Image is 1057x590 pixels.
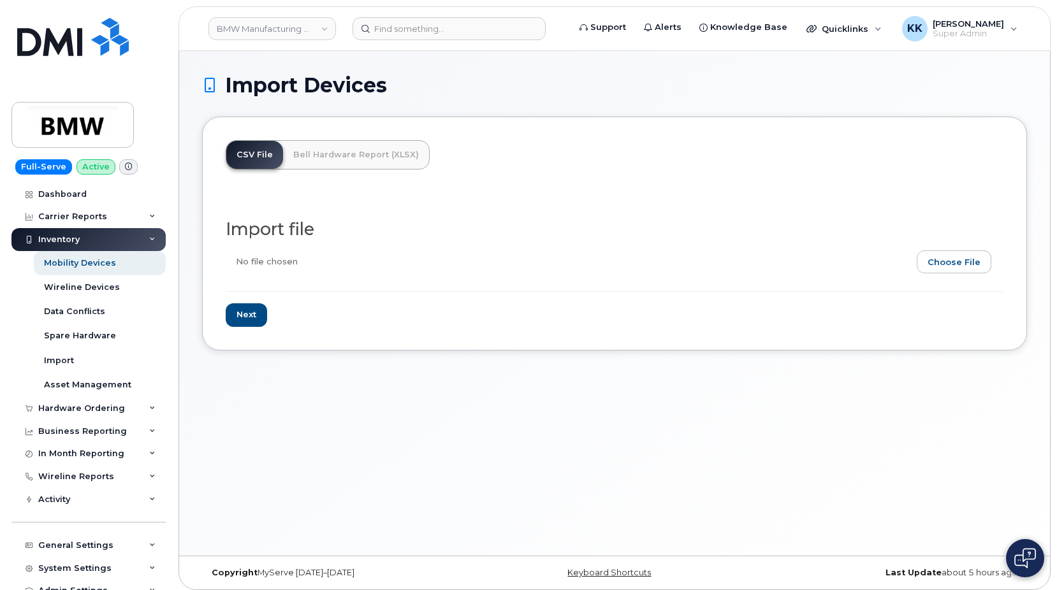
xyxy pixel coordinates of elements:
a: Keyboard Shortcuts [567,568,651,577]
img: Open chat [1014,548,1036,568]
strong: Last Update [886,568,942,577]
a: CSV File [226,141,283,169]
input: Next [226,303,267,327]
div: MyServe [DATE]–[DATE] [202,568,477,578]
h2: Import file [226,220,1003,239]
div: about 5 hours ago [752,568,1027,578]
h1: Import Devices [202,74,1027,96]
strong: Copyright [212,568,258,577]
a: Bell Hardware Report (XLSX) [283,141,429,169]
